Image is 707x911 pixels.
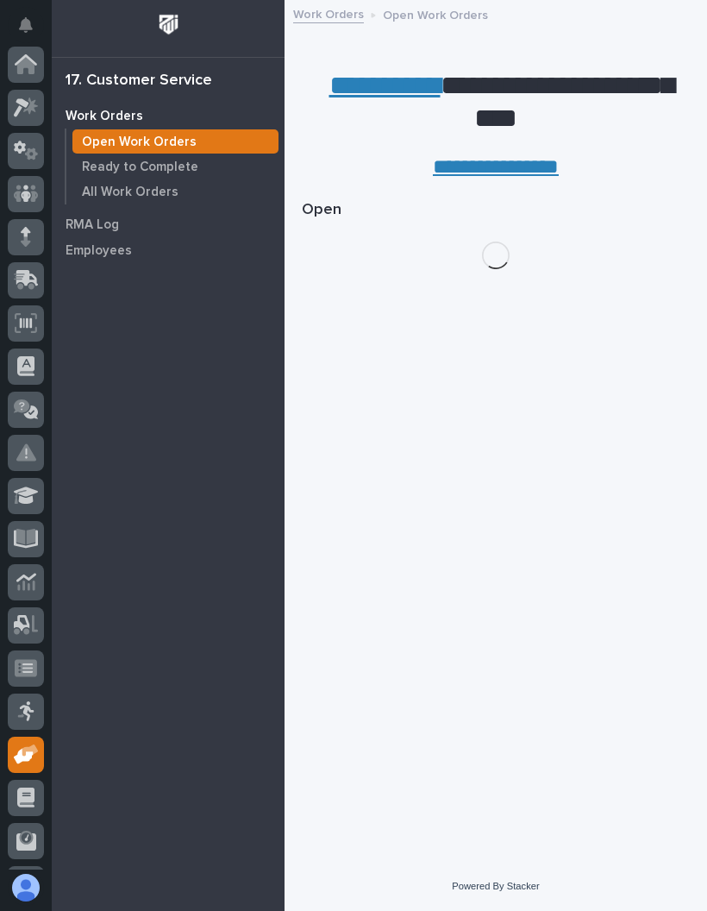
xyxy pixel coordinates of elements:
button: Notifications [8,7,44,43]
p: RMA Log [66,217,119,233]
h1: Open [302,200,690,221]
p: Open Work Orders [383,4,488,23]
div: 17. Customer Service [66,72,212,91]
p: Open Work Orders [82,135,197,150]
div: Notifications [22,17,44,45]
a: Employees [52,237,285,263]
a: Work Orders [293,3,364,23]
p: Work Orders [66,109,143,124]
a: All Work Orders [66,179,285,204]
a: Work Orders [52,103,285,129]
img: Workspace Logo [153,9,185,41]
p: Employees [66,243,132,259]
a: Open Work Orders [66,129,285,154]
a: RMA Log [52,211,285,237]
button: users-avatar [8,870,44,906]
p: All Work Orders [82,185,178,200]
a: Ready to Complete [66,154,285,179]
p: Ready to Complete [82,160,198,175]
a: Powered By Stacker [452,881,539,891]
